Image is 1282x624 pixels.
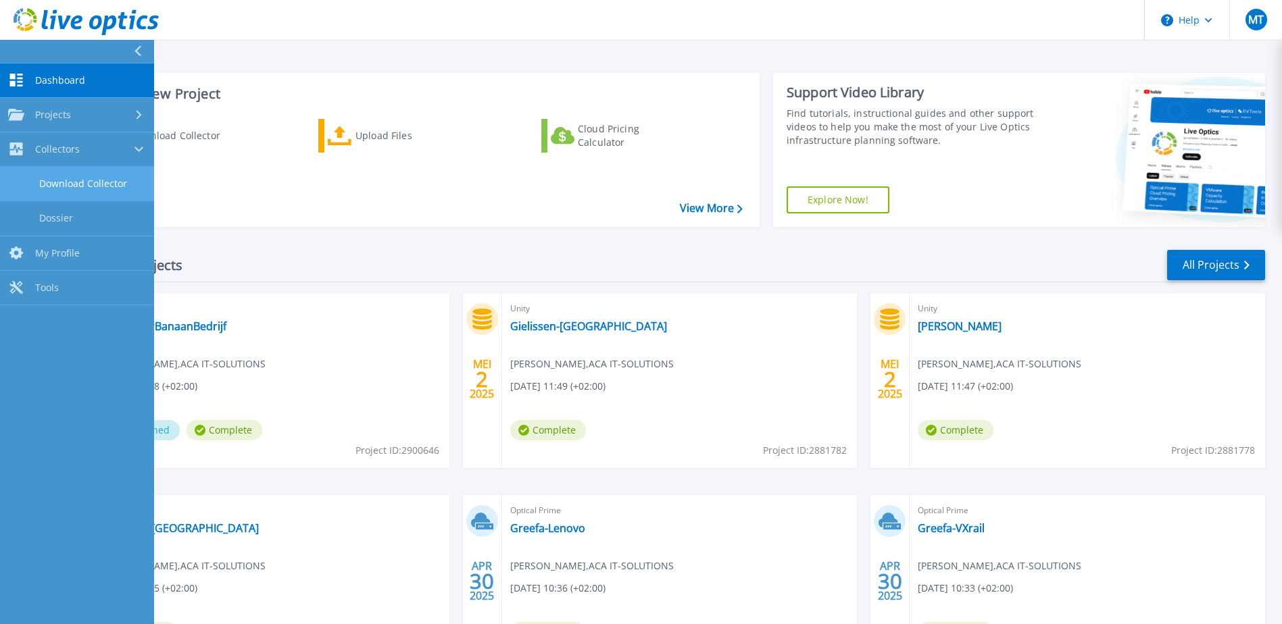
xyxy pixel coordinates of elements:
[35,74,85,86] span: Dashboard
[510,558,674,573] span: [PERSON_NAME] , ACA IT-SOLUTIONS
[918,357,1081,371] span: [PERSON_NAME] , ACA IT-SOLUTIONS
[476,373,488,385] span: 2
[918,503,1257,518] span: Optical Prime
[1248,14,1264,25] span: MT
[510,503,849,518] span: Optical Prime
[510,379,606,394] span: [DATE] 11:49 (+02:00)
[510,521,585,535] a: Greefa-Lenovo
[510,581,606,596] span: [DATE] 10:36 (+02:00)
[918,558,1081,573] span: [PERSON_NAME] , ACA IT-SOLUTIONS
[35,247,80,259] span: My Profile
[102,558,266,573] span: [PERSON_NAME] , ACA IT-SOLUTIONS
[918,420,993,440] span: Complete
[470,575,494,587] span: 30
[877,556,903,606] div: APR 2025
[102,319,226,333] a: AppelPeerBanaanBedrijf
[884,373,896,385] span: 2
[510,301,849,316] span: Unity
[130,122,239,149] div: Download Collector
[355,122,464,149] div: Upload Files
[1171,443,1255,458] span: Project ID: 2881778
[787,186,889,213] a: Explore Now!
[680,202,743,215] a: View More
[102,301,441,316] span: Optical Prime
[877,355,903,404] div: MEI 2025
[1167,250,1265,280] a: All Projects
[96,86,742,101] h3: Start a New Project
[35,143,80,155] span: Collectors
[102,521,259,535] a: Gielissen-[GEOGRAPHIC_DATA]
[763,443,847,458] span: Project ID: 2881782
[918,521,985,535] a: Greefa-VXrail
[510,319,667,333] a: Gielissen-[GEOGRAPHIC_DATA]
[918,301,1257,316] span: Unity
[510,357,674,371] span: [PERSON_NAME] , ACA IT-SOLUTIONS
[102,357,266,371] span: [PERSON_NAME] , ACA IT-SOLUTIONS
[35,282,59,294] span: Tools
[96,119,247,153] a: Download Collector
[187,420,262,440] span: Complete
[102,503,441,518] span: Unity
[918,581,1013,596] span: [DATE] 10:33 (+02:00)
[318,119,469,153] a: Upload Files
[469,556,495,606] div: APR 2025
[787,84,1037,101] div: Support Video Library
[787,107,1037,147] div: Find tutorials, instructional guides and other support videos to help you make the most of your L...
[918,319,1002,333] a: [PERSON_NAME]
[918,379,1013,394] span: [DATE] 11:47 (+02:00)
[35,109,71,121] span: Projects
[355,443,439,458] span: Project ID: 2900646
[469,355,495,404] div: MEI 2025
[578,122,686,149] div: Cloud Pricing Calculator
[878,575,902,587] span: 30
[510,420,586,440] span: Complete
[541,119,692,153] a: Cloud Pricing Calculator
